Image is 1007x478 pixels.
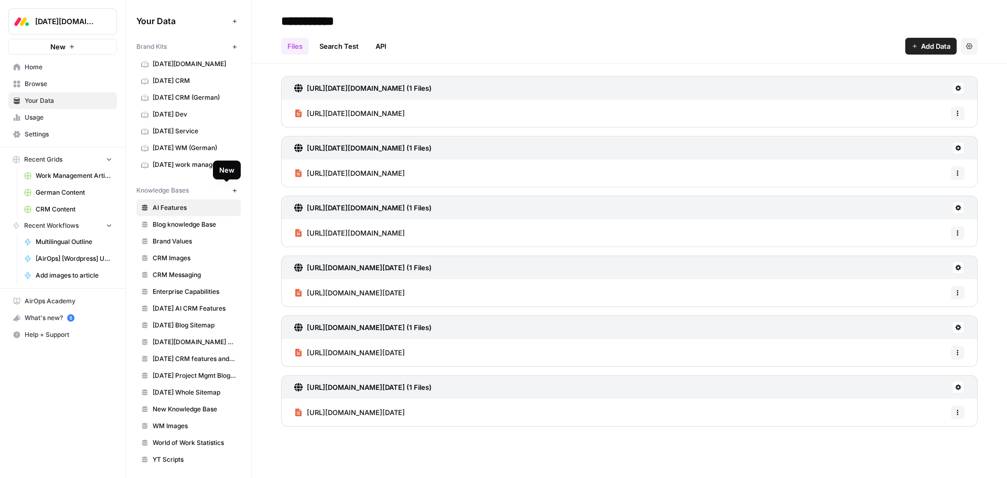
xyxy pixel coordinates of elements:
[294,219,405,247] a: [URL][DATE][DOMAIN_NAME]
[294,160,405,187] a: [URL][DATE][DOMAIN_NAME]
[294,196,432,219] a: [URL][DATE][DOMAIN_NAME] (1 Files)
[307,228,405,238] span: [URL][DATE][DOMAIN_NAME]
[153,253,236,263] span: CRM Images
[36,171,112,180] span: Work Management Article Grid
[136,434,241,451] a: World of Work Statistics
[153,421,236,431] span: WM Images
[8,218,117,233] button: Recent Workflows
[8,8,117,35] button: Workspace: Monday.com
[153,203,236,213] span: AI Features
[24,221,79,230] span: Recent Workflows
[153,455,236,464] span: YT Scripts
[136,140,241,156] a: [DATE] WM (German)
[136,186,189,195] span: Knowledge Bases
[36,271,112,280] span: Add images to article
[307,262,432,273] h3: [URL][DOMAIN_NAME][DATE] (1 Files)
[153,354,236,364] span: [DATE] CRM features and use cases
[50,41,66,52] span: New
[219,165,234,175] div: New
[313,38,365,55] a: Search Test
[153,321,236,330] span: [DATE] Blog Sitemap
[25,130,112,139] span: Settings
[307,382,432,392] h3: [URL][DOMAIN_NAME][DATE] (1 Files)
[307,203,432,213] h3: [URL][DATE][DOMAIN_NAME] (1 Files)
[36,237,112,247] span: Multilingual Outline
[153,76,236,86] span: [DATE] CRM
[153,371,236,380] span: [DATE] Project Mgmt Blog Sitemap
[153,287,236,296] span: Enterprise Capabilities
[294,339,405,366] a: [URL][DOMAIN_NAME][DATE]
[136,106,241,123] a: [DATE] Dev
[19,250,117,267] a: [AirOps] [Wordpress] Update Cornerstone Post
[24,155,62,164] span: Recent Grids
[294,256,432,279] a: [URL][DOMAIN_NAME][DATE] (1 Files)
[19,167,117,184] a: Work Management Article Grid
[136,123,241,140] a: [DATE] Service
[136,267,241,283] a: CRM Messaging
[136,233,241,250] a: Brand Values
[8,76,117,92] a: Browse
[136,384,241,401] a: [DATE] Whole Sitemap
[307,407,405,418] span: [URL][DOMAIN_NAME][DATE]
[136,283,241,300] a: Enterprise Capabilities
[136,300,241,317] a: [DATE] AI CRM Features
[153,270,236,280] span: CRM Messaging
[136,451,241,468] a: YT Scripts
[153,405,236,414] span: New Knowledge Base
[153,304,236,313] span: [DATE] AI CRM Features
[25,296,112,306] span: AirOps Academy
[153,220,236,229] span: Blog knowledge Base
[36,188,112,197] span: German Content
[294,136,432,160] a: [URL][DATE][DOMAIN_NAME] (1 Files)
[153,110,236,119] span: [DATE] Dev
[25,113,112,122] span: Usage
[8,109,117,126] a: Usage
[136,216,241,233] a: Blog knowledge Base
[307,347,405,358] span: [URL][DOMAIN_NAME][DATE]
[8,293,117,310] a: AirOps Academy
[19,184,117,201] a: German Content
[153,388,236,397] span: [DATE] Whole Sitemap
[25,62,112,72] span: Home
[12,12,31,31] img: Monday.com Logo
[8,152,117,167] button: Recent Grids
[294,100,405,127] a: [URL][DATE][DOMAIN_NAME]
[307,108,405,119] span: [URL][DATE][DOMAIN_NAME]
[8,59,117,76] a: Home
[136,334,241,350] a: [DATE][DOMAIN_NAME] AI offering
[153,160,236,169] span: [DATE] work management
[136,15,228,27] span: Your Data
[8,326,117,343] button: Help + Support
[294,77,432,100] a: [URL][DATE][DOMAIN_NAME] (1 Files)
[136,72,241,89] a: [DATE] CRM
[294,316,432,339] a: [URL][DOMAIN_NAME][DATE] (1 Files)
[136,350,241,367] a: [DATE] CRM features and use cases
[281,38,309,55] a: Files
[153,438,236,448] span: World of Work Statistics
[136,42,167,51] span: Brand Kits
[369,38,393,55] a: API
[136,89,241,106] a: [DATE] CRM (German)
[307,168,405,178] span: [URL][DATE][DOMAIN_NAME]
[153,337,236,347] span: [DATE][DOMAIN_NAME] AI offering
[307,288,405,298] span: [URL][DOMAIN_NAME][DATE]
[921,41,950,51] span: Add Data
[136,156,241,173] a: [DATE] work management
[136,401,241,418] a: New Knowledge Base
[136,367,241,384] a: [DATE] Project Mgmt Blog Sitemap
[153,143,236,153] span: [DATE] WM (German)
[905,38,957,55] button: Add Data
[307,83,432,93] h3: [URL][DATE][DOMAIN_NAME] (1 Files)
[294,279,405,306] a: [URL][DOMAIN_NAME][DATE]
[153,126,236,136] span: [DATE] Service
[153,59,236,69] span: [DATE][DOMAIN_NAME]
[19,267,117,284] a: Add images to article
[19,233,117,250] a: Multilingual Outline
[25,79,112,89] span: Browse
[67,314,74,322] a: 5
[136,199,241,216] a: AI Features
[35,16,99,27] span: [DATE][DOMAIN_NAME]
[25,96,112,105] span: Your Data
[153,93,236,102] span: [DATE] CRM (German)
[69,315,72,321] text: 5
